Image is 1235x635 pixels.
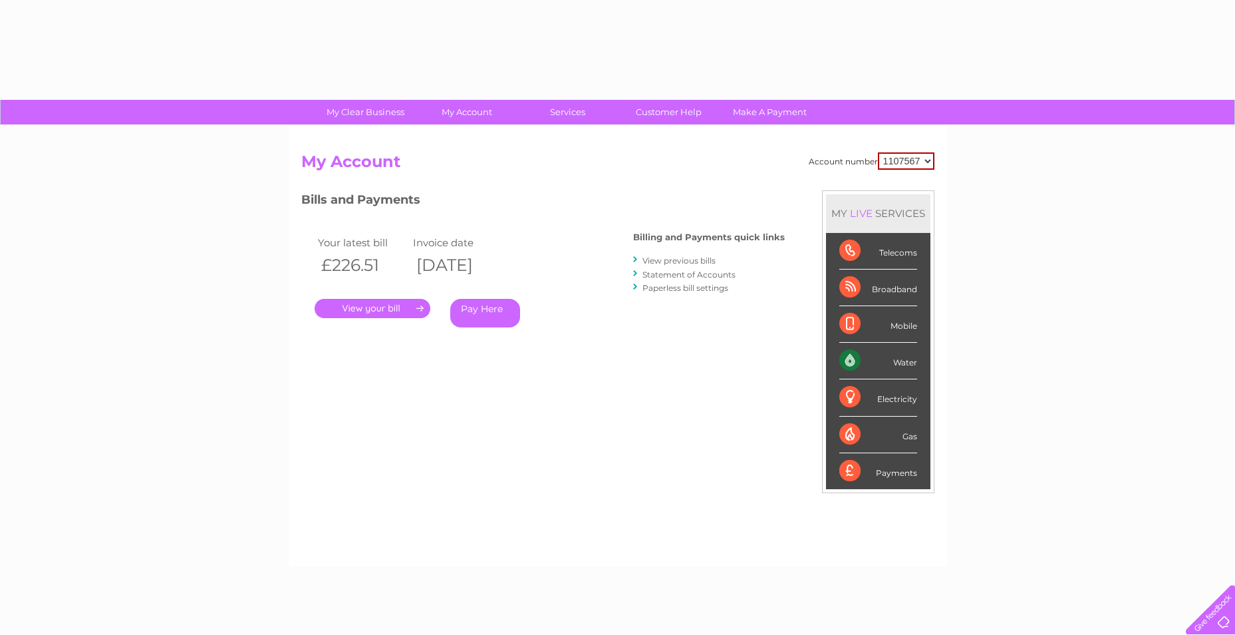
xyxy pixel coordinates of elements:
[311,100,420,124] a: My Clear Business
[826,194,930,232] div: MY SERVICES
[839,306,917,343] div: Mobile
[412,100,521,124] a: My Account
[839,233,917,270] div: Telecoms
[715,100,825,124] a: Make A Payment
[301,190,785,214] h3: Bills and Payments
[839,417,917,453] div: Gas
[315,234,410,252] td: Your latest bill
[633,232,785,242] h4: Billing and Payments quick links
[642,270,736,280] a: Statement of Accounts
[642,256,716,266] a: View previous bills
[410,252,505,279] th: [DATE]
[315,299,430,318] a: .
[809,152,934,170] div: Account number
[847,207,875,220] div: LIVE
[410,234,505,252] td: Invoice date
[450,299,520,327] a: Pay Here
[301,152,934,178] h2: My Account
[839,379,917,416] div: Electricity
[315,252,410,279] th: £226.51
[642,283,728,293] a: Paperless bill settings
[839,453,917,489] div: Payments
[839,270,917,306] div: Broadband
[839,343,917,379] div: Water
[513,100,622,124] a: Services
[614,100,724,124] a: Customer Help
